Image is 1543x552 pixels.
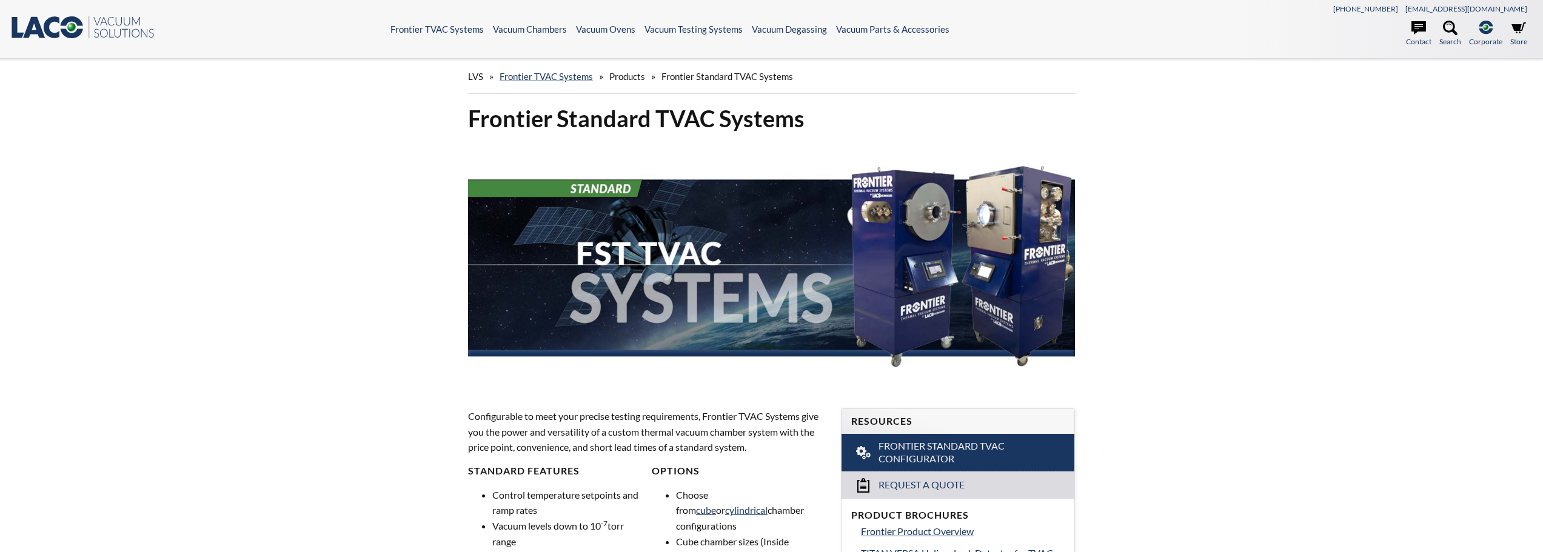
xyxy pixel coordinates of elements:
[468,104,1076,133] h1: Frontier Standard TVAC Systems
[468,71,483,82] span: LVS
[861,524,1065,539] a: Frontier Product Overview
[851,415,1065,428] h4: Resources
[661,71,793,82] span: Frontier Standard TVAC Systems
[492,518,643,549] li: Vacuum levels down to 10 torr range
[468,465,643,477] h4: Standard Features
[879,440,1042,465] span: Frontier Standard TVAC Configurator
[696,504,716,516] a: cube
[752,24,827,35] a: Vacuum Degassing
[601,519,607,528] sup: -7
[725,504,768,516] a: cylindrical
[676,487,826,534] li: Choose from or chamber configurations
[492,487,643,518] li: Control temperature setpoints and ramp rates
[1406,21,1431,47] a: Contact
[842,434,1074,471] a: Frontier Standard TVAC Configurator
[842,471,1074,499] a: Request a Quote
[1439,21,1461,47] a: Search
[644,24,743,35] a: Vacuum Testing Systems
[493,24,567,35] a: Vacuum Chambers
[468,408,826,455] p: Configurable to meet your precise testing requirements, Frontier TVAC Systems give you the power ...
[851,509,1065,522] h4: Product Brochures
[836,24,949,35] a: Vacuum Parts & Accessories
[576,24,635,35] a: Vacuum Ovens
[1510,21,1527,47] a: Store
[390,24,484,35] a: Frontier TVAC Systems
[1405,4,1527,13] a: [EMAIL_ADDRESS][DOMAIN_NAME]
[500,71,593,82] a: Frontier TVAC Systems
[468,143,1076,386] img: FST TVAC Systems header
[1333,4,1398,13] a: [PHONE_NUMBER]
[468,59,1076,94] div: » » »
[861,525,974,537] span: Frontier Product Overview
[879,479,965,491] span: Request a Quote
[1469,36,1502,47] span: Corporate
[609,71,645,82] span: Products
[652,465,826,477] h4: Options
